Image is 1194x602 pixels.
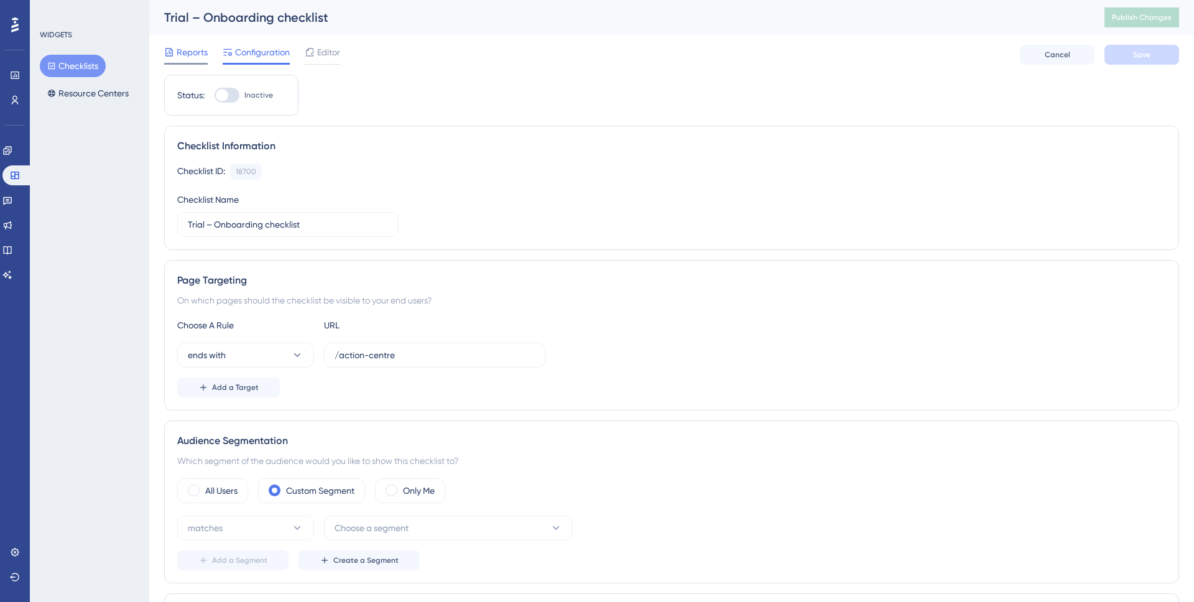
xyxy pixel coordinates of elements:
[333,555,399,565] span: Create a Segment
[235,45,290,60] span: Configuration
[335,348,535,362] input: yourwebsite.com/path
[188,348,226,363] span: ends with
[177,318,314,333] div: Choose A Rule
[188,218,388,231] input: Type your Checklist name
[1020,45,1094,65] button: Cancel
[40,82,136,104] button: Resource Centers
[177,164,225,180] div: Checklist ID:
[324,516,573,540] button: Choose a segment
[335,521,409,535] span: Choose a segment
[40,55,106,77] button: Checklists
[177,343,314,368] button: ends with
[212,382,259,392] span: Add a Target
[177,273,1166,288] div: Page Targeting
[177,192,239,207] div: Checklist Name
[236,167,256,177] div: 18700
[40,30,72,40] div: WIDGETS
[1104,45,1179,65] button: Save
[177,139,1166,154] div: Checklist Information
[403,483,435,498] label: Only Me
[1045,50,1070,60] span: Cancel
[298,550,420,570] button: Create a Segment
[177,293,1166,308] div: On which pages should the checklist be visible to your end users?
[317,45,340,60] span: Editor
[205,483,238,498] label: All Users
[177,377,280,397] button: Add a Target
[1104,7,1179,27] button: Publish Changes
[324,318,461,333] div: URL
[1112,12,1172,22] span: Publish Changes
[177,88,205,103] div: Status:
[286,483,354,498] label: Custom Segment
[164,9,1073,26] div: Trial – Onboarding checklist
[212,555,267,565] span: Add a Segment
[244,90,273,100] span: Inactive
[177,453,1166,468] div: Which segment of the audience would you like to show this checklist to?
[1133,50,1150,60] span: Save
[177,550,289,570] button: Add a Segment
[188,521,223,535] span: matches
[177,516,314,540] button: matches
[177,433,1166,448] div: Audience Segmentation
[177,45,208,60] span: Reports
